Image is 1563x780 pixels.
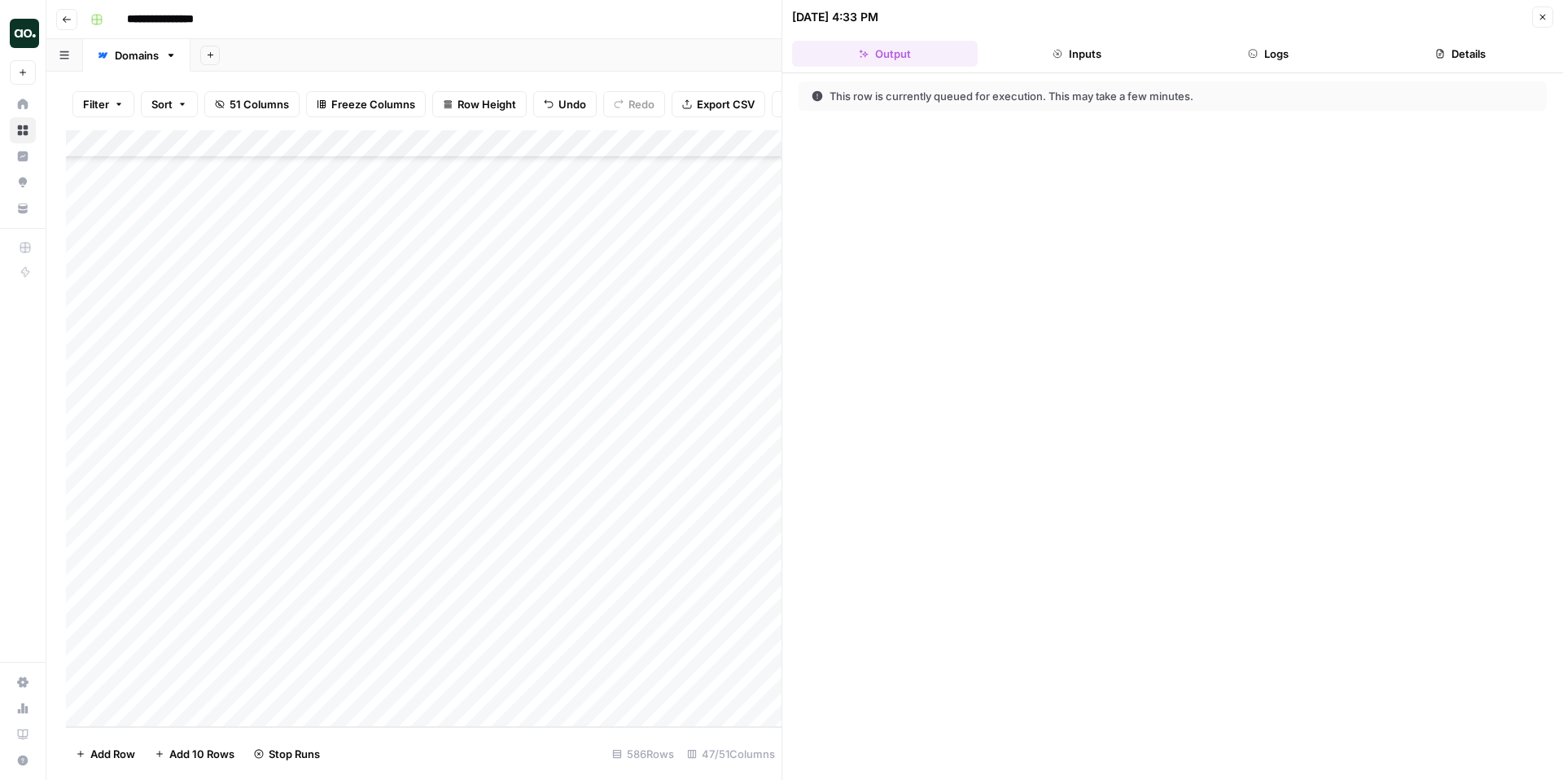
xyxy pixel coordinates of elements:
[10,169,36,195] a: Opportunities
[10,13,36,54] button: Workspace: AO Internal Ops
[533,91,597,117] button: Undo
[10,695,36,721] a: Usage
[603,91,665,117] button: Redo
[10,19,39,48] img: AO Internal Ops Logo
[1176,41,1362,67] button: Logs
[10,143,36,169] a: Insights
[10,747,36,773] button: Help + Support
[10,117,36,143] a: Browse
[66,741,145,767] button: Add Row
[115,47,159,64] div: Domains
[141,91,198,117] button: Sort
[10,91,36,117] a: Home
[10,195,36,221] a: Your Data
[792,9,878,25] div: [DATE] 4:33 PM
[269,746,320,762] span: Stop Runs
[331,96,415,112] span: Freeze Columns
[72,91,134,117] button: Filter
[792,41,978,67] button: Output
[204,91,300,117] button: 51 Columns
[90,746,135,762] span: Add Row
[1368,41,1553,67] button: Details
[169,746,234,762] span: Add 10 Rows
[458,96,516,112] span: Row Height
[151,96,173,112] span: Sort
[697,96,755,112] span: Export CSV
[145,741,244,767] button: Add 10 Rows
[432,91,527,117] button: Row Height
[83,96,109,112] span: Filter
[681,741,781,767] div: 47/51 Columns
[306,91,426,117] button: Freeze Columns
[558,96,586,112] span: Undo
[606,741,681,767] div: 586 Rows
[83,39,190,72] a: Domains
[812,88,1364,104] div: This row is currently queued for execution. This may take a few minutes.
[244,741,330,767] button: Stop Runs
[628,96,655,112] span: Redo
[672,91,765,117] button: Export CSV
[984,41,1170,67] button: Inputs
[10,721,36,747] a: Learning Hub
[10,669,36,695] a: Settings
[230,96,289,112] span: 51 Columns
